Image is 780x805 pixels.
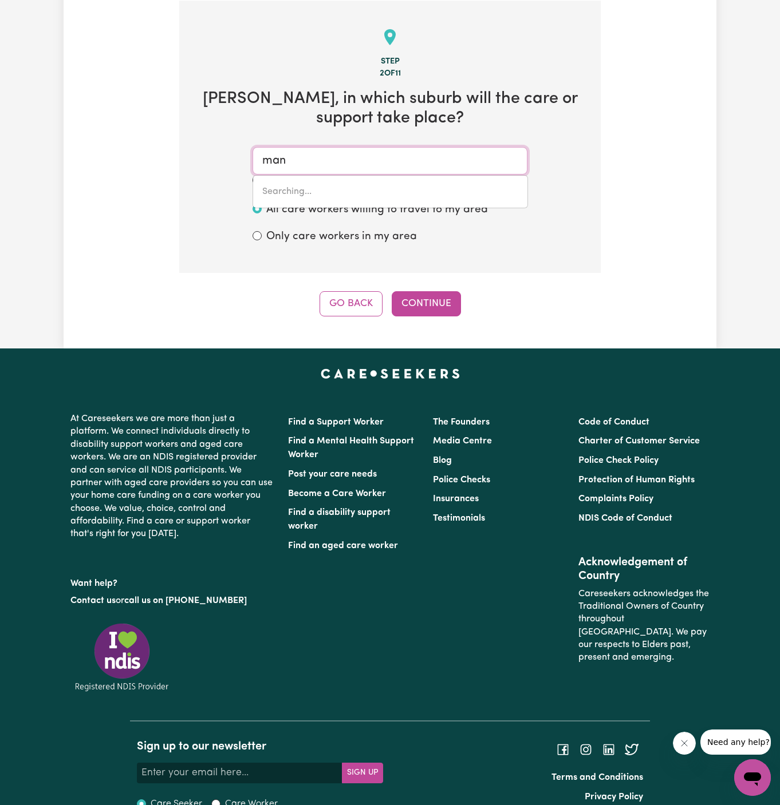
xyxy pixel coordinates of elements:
h2: [PERSON_NAME] , in which suburb will the care or support take place? [198,89,582,129]
button: Continue [392,291,461,316]
a: Charter of Customer Service [578,437,700,446]
p: At Careseekers we are more than just a platform. We connect individuals directly to disability su... [70,408,274,545]
a: Complaints Policy [578,494,653,503]
p: or [70,590,274,612]
h2: Acknowledgement of Country [578,556,710,583]
a: Code of Conduct [578,418,649,427]
a: Follow Careseekers on Instagram [579,744,593,754]
a: Post your care needs [288,470,377,479]
h2: Sign up to our newsletter [137,740,383,754]
a: Follow Careseekers on Facebook [556,744,570,754]
a: Follow Careseekers on Twitter [625,744,639,754]
a: call us on [PHONE_NUMBER] [124,596,247,605]
a: Police Check Policy [578,456,659,465]
a: Careseekers home page [321,369,460,378]
input: Enter your email here... [137,763,342,783]
a: The Founders [433,418,490,427]
a: Find an aged care worker [288,541,398,550]
p: Careseekers acknowledges the Traditional Owners of Country throughout [GEOGRAPHIC_DATA]. We pay o... [578,583,710,669]
a: Protection of Human Rights [578,475,695,485]
a: Testimonials [433,514,485,523]
a: Media Centre [433,437,492,446]
div: Step [198,55,582,68]
a: Insurances [433,494,479,503]
img: Registered NDIS provider [70,621,174,693]
iframe: Message from company [700,729,771,755]
iframe: Button to launch messaging window [734,759,771,796]
a: Find a Support Worker [288,418,384,427]
a: Terms and Conditions [551,773,643,782]
a: Privacy Policy [585,792,643,802]
input: Enter a suburb or postcode [253,147,527,175]
a: Blog [433,456,452,465]
div: menu-options [253,175,528,208]
div: 2 of 11 [198,68,582,80]
iframe: Close message [673,732,696,755]
label: Only care workers in my area [266,229,417,245]
label: All care workers willing to travel to my area [266,202,488,219]
a: Find a Mental Health Support Worker [288,437,414,459]
button: Go Back [320,291,383,316]
a: Become a Care Worker [288,489,386,498]
a: NDIS Code of Conduct [578,514,672,523]
a: Contact us [70,596,116,605]
a: Find a disability support worker [288,508,391,531]
a: Police Checks [433,475,490,485]
a: Follow Careseekers on LinkedIn [602,744,616,754]
p: Want help? [70,573,274,590]
button: Subscribe [342,763,383,783]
